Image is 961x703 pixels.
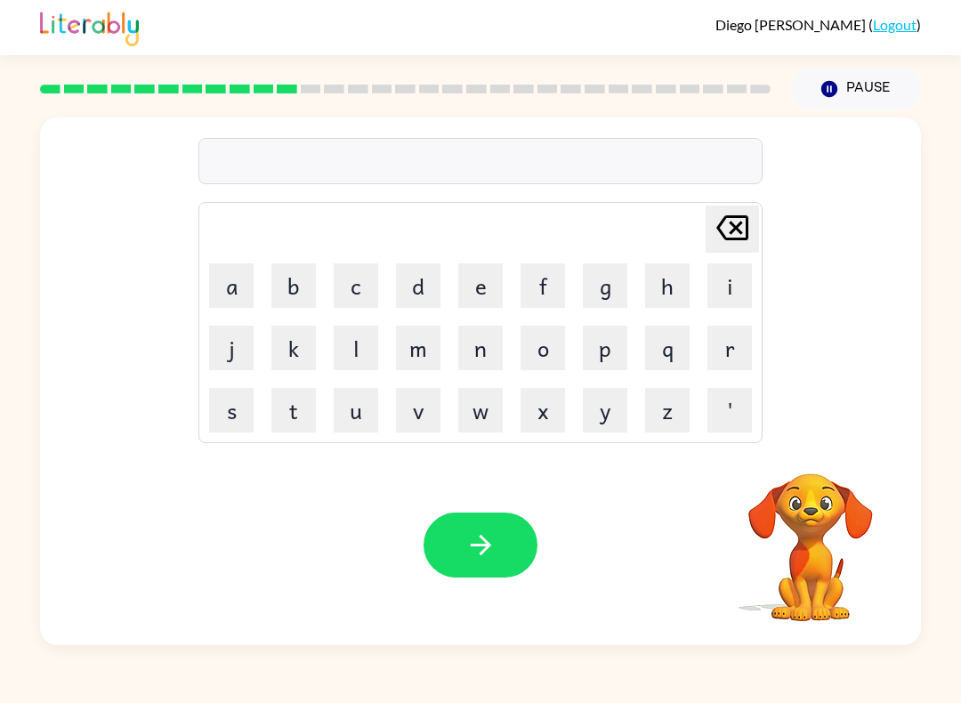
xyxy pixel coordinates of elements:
button: a [209,263,254,308]
button: h [645,263,690,308]
button: y [583,388,627,432]
button: u [334,388,378,432]
div: ( ) [715,16,921,33]
button: m [396,326,440,370]
button: e [458,263,503,308]
button: t [271,388,316,432]
button: Pause [792,69,921,109]
button: n [458,326,503,370]
button: w [458,388,503,432]
button: b [271,263,316,308]
button: s [209,388,254,432]
span: Diego [PERSON_NAME] [715,16,868,33]
button: i [707,263,752,308]
img: Literably [40,7,139,46]
button: ' [707,388,752,432]
button: o [521,326,565,370]
button: r [707,326,752,370]
button: d [396,263,440,308]
button: z [645,388,690,432]
button: k [271,326,316,370]
button: c [334,263,378,308]
button: f [521,263,565,308]
button: l [334,326,378,370]
button: p [583,326,627,370]
video: Your browser must support playing .mp4 files to use Literably. Please try using another browser. [722,446,900,624]
a: Logout [873,16,917,33]
button: j [209,326,254,370]
button: g [583,263,627,308]
button: x [521,388,565,432]
button: v [396,388,440,432]
button: q [645,326,690,370]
